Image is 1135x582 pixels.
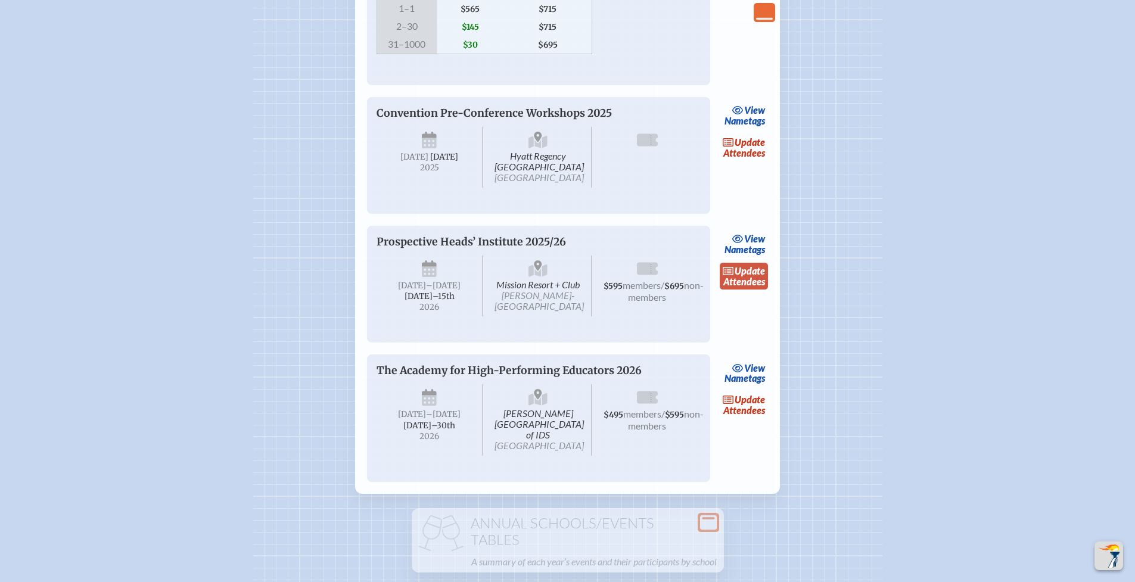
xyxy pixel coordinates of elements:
[665,410,684,420] span: $595
[377,107,612,120] span: Convention Pre-Conference Workshops 2025
[471,553,717,570] p: A summary of each year’s events and their participants by school
[720,134,769,161] a: updateAttendees
[722,102,769,129] a: viewNametags
[398,281,426,291] span: [DATE]
[722,359,769,387] a: viewNametags
[623,408,661,419] span: members
[485,384,592,456] span: [PERSON_NAME][GEOGRAPHIC_DATA] of IDS
[400,152,428,162] span: [DATE]
[504,18,592,36] span: $715
[437,18,504,36] span: $145
[437,36,504,54] span: $30
[1097,544,1121,568] img: To the top
[495,172,584,183] span: [GEOGRAPHIC_DATA]
[623,279,661,291] span: members
[377,235,566,248] span: Prospective Heads’ Institute 2025/26
[426,281,461,291] span: –[DATE]
[504,36,592,54] span: $695
[495,440,584,451] span: [GEOGRAPHIC_DATA]
[744,362,765,374] span: view
[398,409,426,419] span: [DATE]
[735,265,765,276] span: update
[735,394,765,405] span: update
[628,279,704,303] span: non-members
[377,364,642,377] span: The Academy for High-Performing Educators 2026
[720,263,769,290] a: updateAttendees
[386,432,473,441] span: 2026
[744,104,765,116] span: view
[495,290,584,312] span: [PERSON_NAME]-[GEOGRAPHIC_DATA]
[744,233,765,244] span: view
[661,408,665,419] span: /
[386,303,473,312] span: 2026
[604,281,623,291] span: $595
[403,421,455,431] span: [DATE]–⁠30th
[485,127,592,188] span: Hyatt Regency [GEOGRAPHIC_DATA]
[377,18,437,36] span: 2–30
[1094,541,1123,570] button: Scroll Top
[628,408,704,431] span: non-members
[661,279,664,291] span: /
[604,410,623,420] span: $495
[735,136,765,148] span: update
[386,163,473,172] span: 2025
[720,391,769,419] a: updateAttendees
[405,291,455,301] span: [DATE]–⁠15th
[430,152,458,162] span: [DATE]
[416,515,719,548] h1: Annual Schools/Events Tables
[426,409,461,419] span: –[DATE]
[377,36,437,54] span: 31–1000
[664,281,684,291] span: $695
[722,231,769,258] a: viewNametags
[485,256,592,317] span: Mission Resort + Club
